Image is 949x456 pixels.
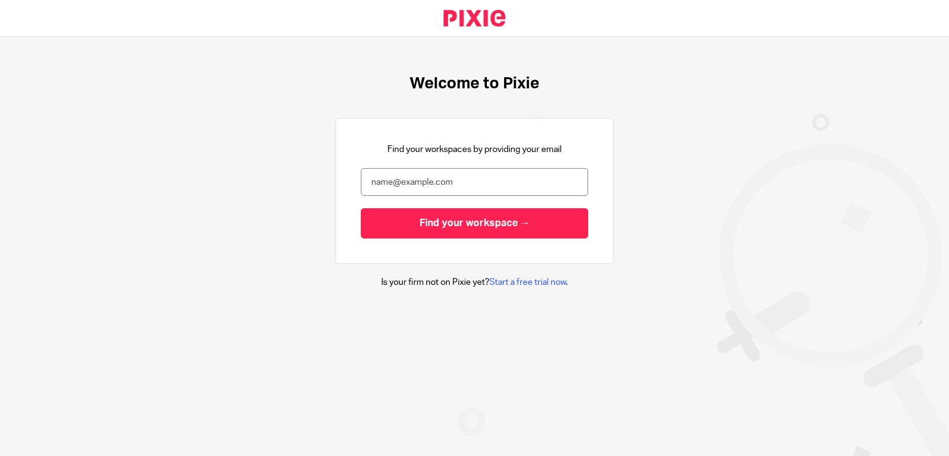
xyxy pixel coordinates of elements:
[387,143,562,156] p: Find your workspaces by providing your email
[381,276,568,289] p: Is your firm not on Pixie yet? .
[410,74,539,93] h1: Welcome to Pixie
[361,208,588,239] input: Find your workspace →
[361,168,588,196] input: name@example.com
[489,278,566,287] a: Start a free trial now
